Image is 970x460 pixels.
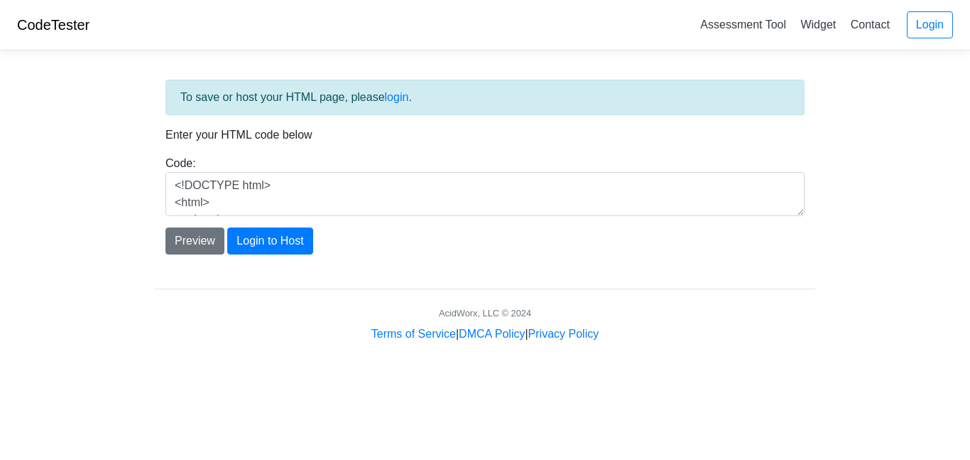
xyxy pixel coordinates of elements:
button: Preview [165,228,224,255]
div: AcidWorx, LLC © 2024 [439,306,531,320]
a: Login [907,11,953,38]
a: Privacy Policy [528,328,599,340]
textarea: <!DOCTYPE html> <html> <head> <title>Test</title> </head> <body> <h1>Hello, world!</h1> </body> <... [165,172,805,216]
a: Widget [795,13,841,36]
button: Login to Host [227,228,312,255]
a: Terms of Service [371,328,456,340]
a: DMCA Policy [459,328,525,340]
a: Contact [845,13,895,36]
div: | | [371,326,599,343]
a: Assessment Tool [694,13,792,36]
a: CodeTester [17,17,89,33]
p: Enter your HTML code below [165,127,805,144]
div: Code: [155,155,815,216]
div: To save or host your HTML page, please . [165,80,805,115]
a: login [385,91,409,103]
